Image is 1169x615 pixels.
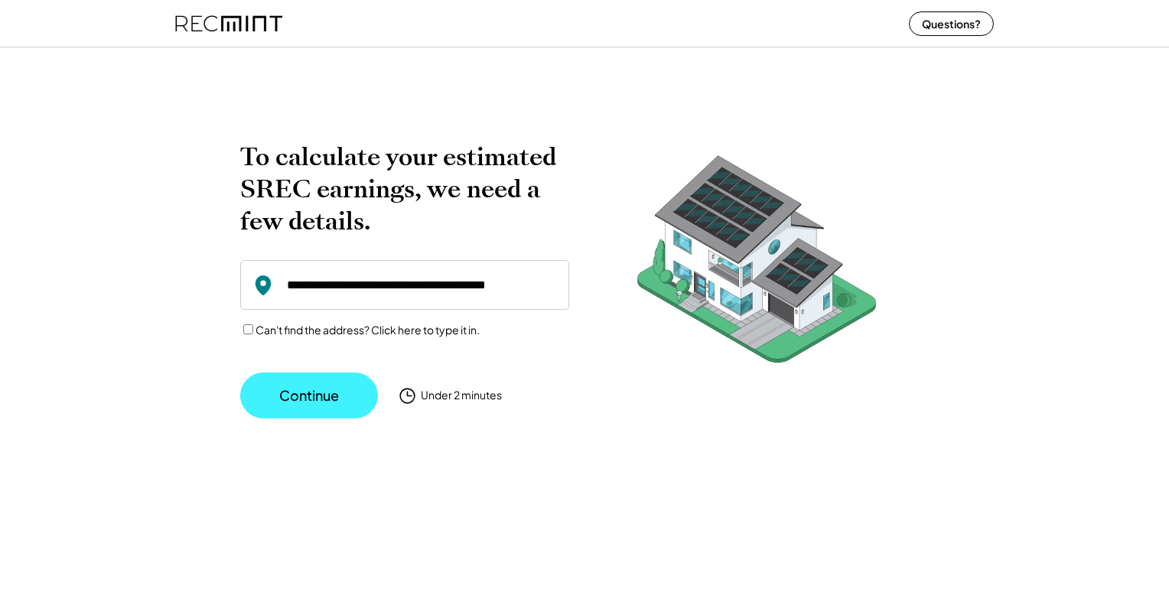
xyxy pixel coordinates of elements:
img: recmint-logotype%403x%20%281%29.jpeg [175,3,282,44]
button: Questions? [909,11,994,36]
label: Can't find the address? Click here to type it in. [256,323,480,337]
div: Under 2 minutes [421,388,502,403]
h2: To calculate your estimated SREC earnings, we need a few details. [240,141,569,237]
button: Continue [240,373,378,418]
img: RecMintArtboard%207.png [607,141,906,386]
